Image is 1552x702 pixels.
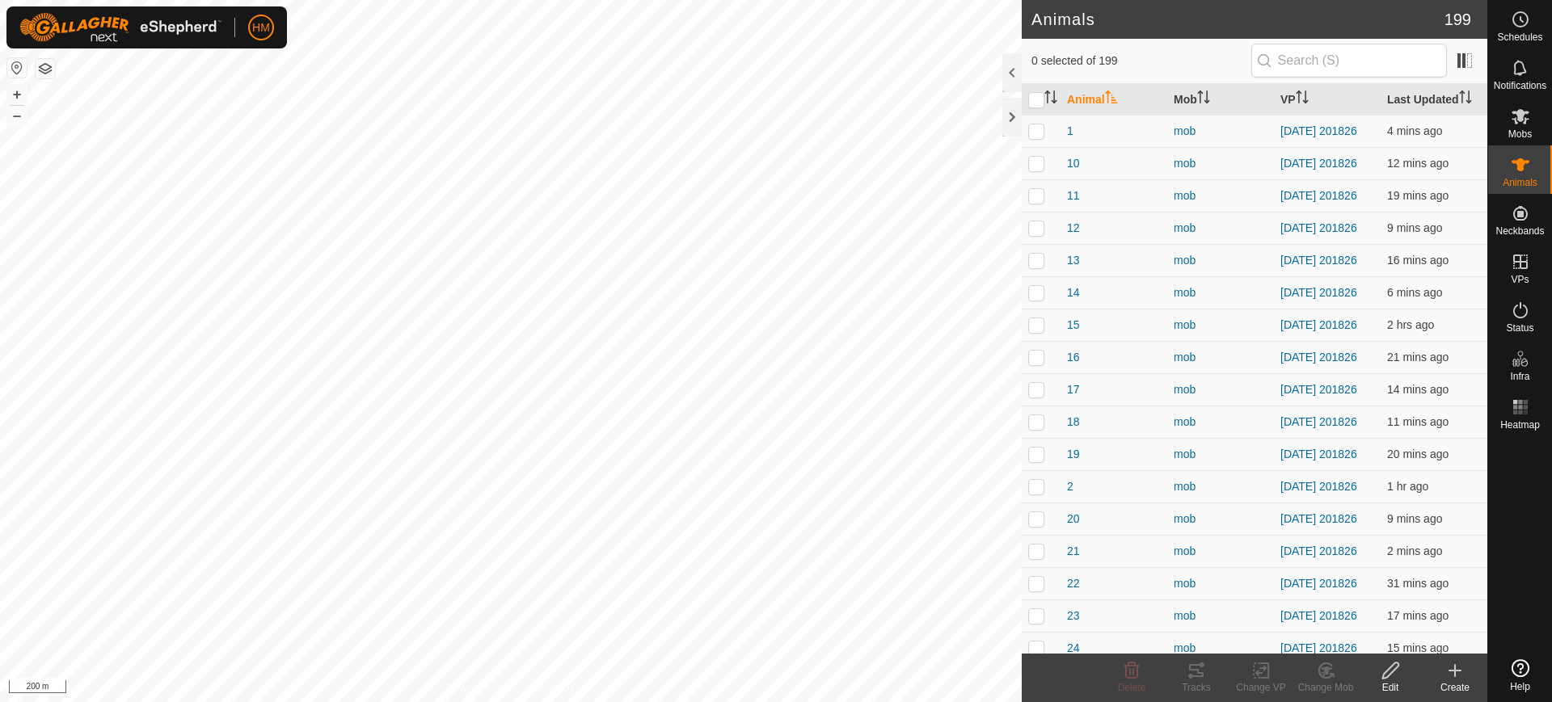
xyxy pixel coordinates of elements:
[1387,189,1449,202] span: 30 Sept 2025, 6:19 pm
[1423,680,1487,695] div: Create
[1067,543,1080,560] span: 21
[1280,221,1357,234] a: [DATE] 201826
[1031,53,1251,69] span: 0 selected of 199
[1508,129,1532,139] span: Mobs
[1280,189,1357,202] a: [DATE] 201826
[1280,544,1357,557] a: [DATE] 201826
[1167,84,1274,116] th: Mob
[1067,511,1080,528] span: 20
[1067,414,1080,431] span: 18
[1067,607,1080,624] span: 23
[1061,84,1167,116] th: Animal
[1280,577,1357,590] a: [DATE] 201826
[1174,317,1267,334] div: mob
[1174,284,1267,301] div: mob
[1387,351,1449,364] span: 30 Sept 2025, 6:17 pm
[1280,318,1357,331] a: [DATE] 201826
[447,681,508,696] a: Privacy Policy
[1387,254,1449,267] span: 30 Sept 2025, 6:22 pm
[1164,680,1229,695] div: Tracks
[1031,10,1444,29] h2: Animals
[527,681,575,696] a: Contact Us
[1280,480,1357,493] a: [DATE] 201826
[1387,221,1442,234] span: 30 Sept 2025, 6:29 pm
[1497,32,1542,42] span: Schedules
[1503,178,1537,187] span: Animals
[1280,351,1357,364] a: [DATE] 201826
[1274,84,1381,116] th: VP
[1280,383,1357,396] a: [DATE] 201826
[1280,124,1357,137] a: [DATE] 201826
[1105,93,1118,106] p-sorticon: Activate to sort
[1387,448,1449,460] span: 30 Sept 2025, 6:18 pm
[1511,275,1529,284] span: VPs
[1174,220,1267,237] div: mob
[1510,682,1530,691] span: Help
[1387,544,1442,557] span: 30 Sept 2025, 6:35 pm
[1280,609,1357,622] a: [DATE] 201826
[1387,383,1449,396] span: 30 Sept 2025, 6:23 pm
[1500,420,1540,430] span: Heatmap
[252,19,270,36] span: HM
[1280,157,1357,170] a: [DATE] 201826
[1044,93,1057,106] p-sorticon: Activate to sort
[1280,254,1357,267] a: [DATE] 201826
[1067,220,1080,237] span: 12
[1067,381,1080,398] span: 17
[7,58,27,78] button: Reset Map
[1387,286,1442,299] span: 30 Sept 2025, 6:31 pm
[19,13,221,42] img: Gallagher Logo
[1495,226,1544,236] span: Neckbands
[1251,44,1447,78] input: Search (S)
[1387,609,1449,622] span: 30 Sept 2025, 6:20 pm
[1067,478,1073,495] span: 2
[1067,640,1080,657] span: 24
[1444,7,1471,32] span: 199
[1118,682,1146,693] span: Delete
[1280,415,1357,428] a: [DATE] 201826
[1174,575,1267,592] div: mob
[1174,607,1267,624] div: mob
[1067,252,1080,269] span: 13
[1387,157,1449,170] span: 30 Sept 2025, 6:26 pm
[1174,446,1267,463] div: mob
[1280,512,1357,525] a: [DATE] 201826
[1067,187,1080,204] span: 11
[1067,575,1080,592] span: 22
[1067,284,1080,301] span: 14
[1174,155,1267,172] div: mob
[1174,478,1267,495] div: mob
[7,106,27,125] button: –
[1174,640,1267,657] div: mob
[1280,641,1357,654] a: [DATE] 201826
[1358,680,1423,695] div: Edit
[36,59,55,78] button: Map Layers
[1387,577,1449,590] span: 30 Sept 2025, 6:07 pm
[1229,680,1293,695] div: Change VP
[1174,252,1267,269] div: mob
[1494,81,1546,90] span: Notifications
[1174,414,1267,431] div: mob
[1387,318,1434,331] span: 30 Sept 2025, 4:36 pm
[1293,680,1358,695] div: Change Mob
[1459,93,1472,106] p-sorticon: Activate to sort
[1506,323,1533,333] span: Status
[1387,480,1428,493] span: 30 Sept 2025, 5:06 pm
[1381,84,1487,116] th: Last Updated
[1387,641,1449,654] span: 30 Sept 2025, 6:22 pm
[1174,123,1267,140] div: mob
[1387,415,1449,428] span: 30 Sept 2025, 6:26 pm
[1174,349,1267,366] div: mob
[1488,653,1552,698] a: Help
[1067,446,1080,463] span: 19
[1067,123,1073,140] span: 1
[1280,286,1357,299] a: [DATE] 201826
[1174,381,1267,398] div: mob
[1174,543,1267,560] div: mob
[7,85,27,104] button: +
[1174,187,1267,204] div: mob
[1280,448,1357,460] a: [DATE] 201826
[1067,349,1080,366] span: 16
[1067,155,1080,172] span: 10
[1174,511,1267,528] div: mob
